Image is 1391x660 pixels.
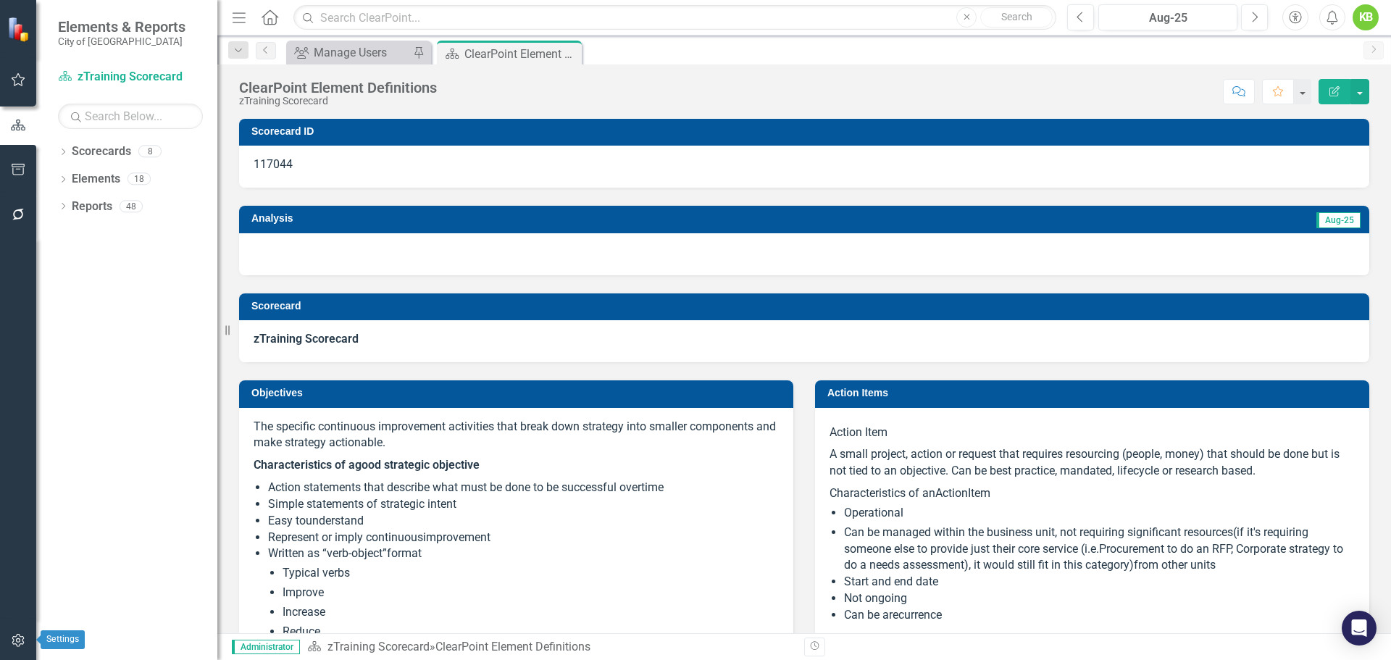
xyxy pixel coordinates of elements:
span: Operational [844,506,903,519]
span: Improve [283,585,324,599]
button: Search [980,7,1053,28]
button: KB [1353,4,1379,30]
span: Elements & Reports [58,18,185,35]
small: City of [GEOGRAPHIC_DATA] [58,35,185,47]
span: Not ongoing [844,591,907,605]
span: Action statements that describe what must be done to be successful over [268,480,641,494]
div: 8 [138,146,162,158]
span: Search [1001,11,1032,22]
div: » [307,639,793,656]
span: Reduce [283,625,320,638]
button: Aug-25 [1098,4,1237,30]
a: Manage Users [290,43,409,62]
span: t [453,497,456,511]
a: Elements [72,171,120,188]
span: The specific continuous improvement activities that break down strategy into smaller components a... [254,419,776,450]
div: zTraining Scorecard [239,96,437,106]
div: Aug-25 [1103,9,1232,27]
span: from other units [1134,558,1216,572]
span: format [387,546,422,560]
h3: Objectives [251,388,786,398]
a: Reports [72,199,112,215]
span: recurrence [889,608,942,622]
input: Search Below... [58,104,203,129]
span: Can be a [844,608,889,622]
strong: good strategic objective [355,458,480,472]
span: I [968,486,971,500]
span: A [935,486,943,500]
input: Search ClearPoint... [293,5,1056,30]
span: improvement [423,530,490,544]
span: Increase [283,605,325,619]
strong: Characteristics of a [254,458,355,472]
span: Administrator [232,640,300,654]
a: Scorecards [72,143,131,160]
div: Manage Users [314,43,409,62]
div: Settings [41,630,85,649]
div: 117044 [239,146,1369,188]
div: Open Intercom Messenger [1342,611,1377,646]
span: tem [971,486,990,500]
div: 48 [120,200,143,212]
a: zTraining Scorecard [327,640,430,653]
div: ClearPoint Element Definitions [435,640,590,653]
span: time [641,480,664,494]
span: Simple statements of strategic inten [268,497,453,511]
strong: zTraining Scorecard [254,332,359,346]
span: ( [1233,525,1237,539]
span: if it's requiring someone else to provide just their core service ( [844,525,1308,556]
span: A small project, action or request that requires resourcing (people, money) that should be done b... [830,447,1340,477]
img: ClearPoint Strategy [7,17,33,42]
div: ClearPoint Element Definitions [239,80,437,96]
span: Written as “verb-object” [268,546,387,560]
span: i.e. [1085,542,1099,556]
div: 18 [128,173,151,185]
span: Represent or imply continuous [268,530,423,544]
span: ction [943,486,968,500]
a: zTraining Scorecard [58,69,203,85]
li: Typical verbs [283,565,779,582]
span: Action Item [830,425,887,439]
span: Characteristics of an [830,486,935,500]
span: Easy to [268,514,306,527]
h3: Action Items [827,388,1362,398]
div: ClearPoint Element Definitions [464,45,578,63]
span: Aug-25 [1316,212,1361,228]
span: Can be managed within the business unit, not requiring significant resources [844,525,1233,539]
h3: Analysis [251,213,782,224]
h3: Scorecard ID [251,126,1362,137]
span: Start and end date [844,575,938,588]
span: understand [306,514,364,527]
h3: Scorecard [251,301,1362,312]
